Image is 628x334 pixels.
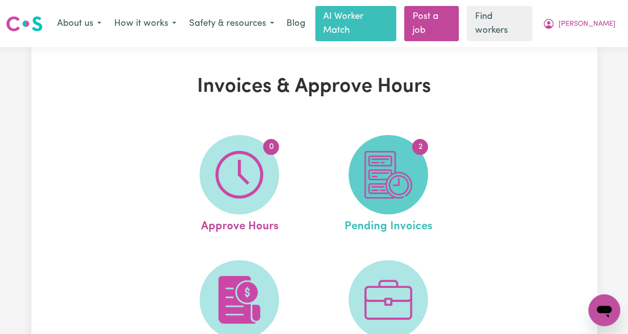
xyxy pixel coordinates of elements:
span: Pending Invoices [345,214,432,235]
button: Safety & resources [183,13,280,34]
button: About us [51,13,108,34]
span: Approve Hours [201,214,278,235]
a: Blog [280,13,311,35]
span: [PERSON_NAME] [558,19,616,30]
a: Find workers [467,6,532,41]
span: 2 [412,139,428,155]
iframe: Button to launch messaging window [588,294,620,326]
button: My Account [536,13,622,34]
a: Approve Hours [168,135,311,235]
h1: Invoices & Approve Hours [132,75,497,99]
a: Careseekers logo [6,12,43,35]
span: 0 [263,139,279,155]
a: AI Worker Match [315,6,396,41]
img: Careseekers logo [6,15,43,33]
button: How it works [108,13,183,34]
a: Post a job [404,6,459,41]
a: Pending Invoices [317,135,460,235]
